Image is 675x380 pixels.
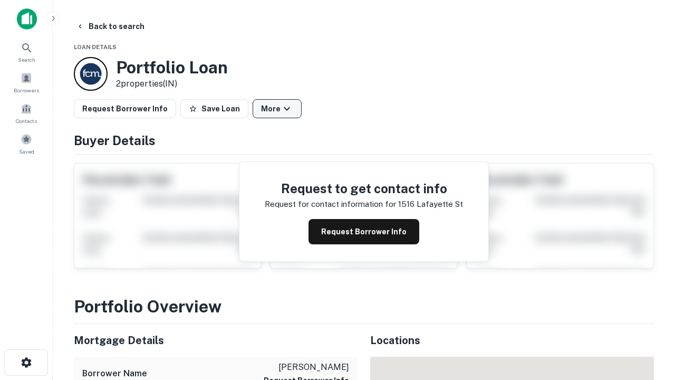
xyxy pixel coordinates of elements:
h5: Locations [370,332,654,348]
h3: Portfolio Loan [116,58,228,78]
button: Save Loan [180,99,248,118]
a: Contacts [3,99,50,127]
img: capitalize-icon.png [17,8,37,30]
a: Search [3,37,50,66]
p: Request for contact information for [265,198,396,211]
a: Borrowers [3,68,50,97]
h6: Borrower Name [82,367,147,380]
span: Saved [19,147,34,156]
span: Borrowers [14,86,39,94]
span: Search [18,55,35,64]
h4: Buyer Details [74,131,654,150]
span: Contacts [16,117,37,125]
button: More [253,99,302,118]
p: 2 properties (IN) [116,78,228,90]
h5: Mortgage Details [74,332,358,348]
button: Request Borrower Info [74,99,176,118]
h3: Portfolio Overview [74,294,654,319]
span: Loan Details [74,44,117,50]
p: [PERSON_NAME] [264,361,349,374]
iframe: Chat Widget [622,296,675,346]
button: Request Borrower Info [308,219,419,244]
p: 1516 lafayette st [398,198,463,211]
button: Back to search [72,17,149,36]
h4: Request to get contact info [265,179,463,198]
a: Saved [3,129,50,158]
